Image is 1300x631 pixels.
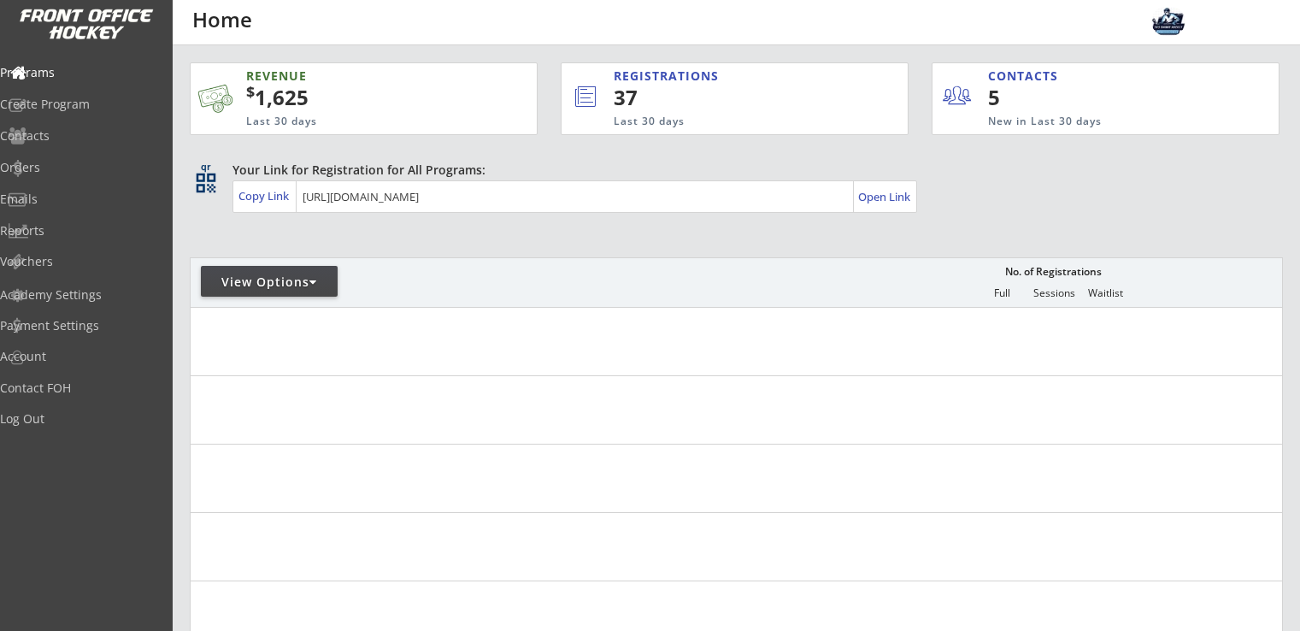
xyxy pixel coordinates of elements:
[246,83,483,112] div: 1,625
[232,162,1230,179] div: Your Link for Registration for All Programs:
[246,115,456,129] div: Last 30 days
[238,188,292,203] div: Copy Link
[201,274,338,291] div: View Options
[193,170,219,196] button: qr_code
[858,190,912,204] div: Open Link
[858,185,912,209] a: Open Link
[246,68,456,85] div: REVENUE
[988,68,1066,85] div: CONTACTS
[1028,287,1079,299] div: Sessions
[195,162,215,173] div: qr
[1000,266,1106,278] div: No. of Registrations
[976,287,1027,299] div: Full
[988,115,1199,129] div: New in Last 30 days
[614,83,850,112] div: 37
[614,115,838,129] div: Last 30 days
[1079,287,1131,299] div: Waitlist
[988,83,1093,112] div: 5
[614,68,830,85] div: REGISTRATIONS
[246,81,255,102] sup: $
